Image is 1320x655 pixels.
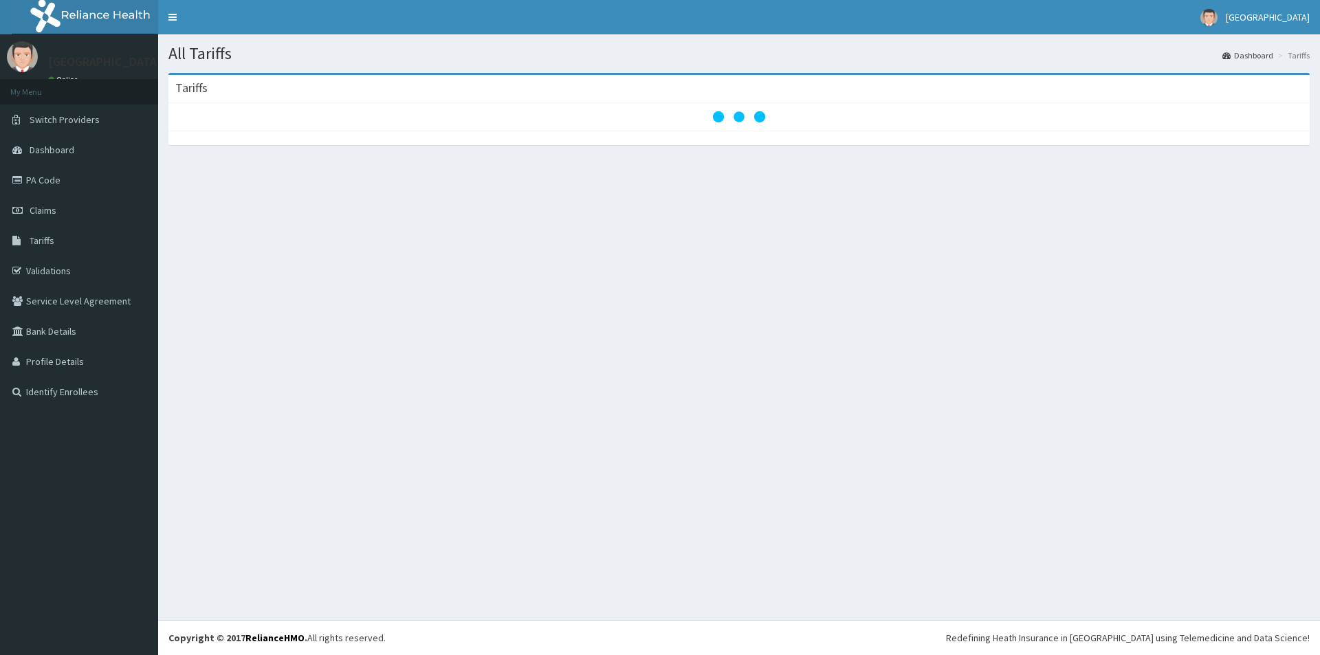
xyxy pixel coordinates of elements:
[48,56,162,68] p: [GEOGRAPHIC_DATA]
[48,75,81,85] a: Online
[1200,9,1218,26] img: User Image
[7,41,38,72] img: User Image
[158,620,1320,655] footer: All rights reserved.
[30,113,100,126] span: Switch Providers
[946,631,1310,645] div: Redefining Heath Insurance in [GEOGRAPHIC_DATA] using Telemedicine and Data Science!
[1275,49,1310,61] li: Tariffs
[175,82,208,94] h3: Tariffs
[30,204,56,217] span: Claims
[30,144,74,156] span: Dashboard
[168,632,307,644] strong: Copyright © 2017 .
[1222,49,1273,61] a: Dashboard
[168,45,1310,63] h1: All Tariffs
[245,632,305,644] a: RelianceHMO
[1226,11,1310,23] span: [GEOGRAPHIC_DATA]
[30,234,54,247] span: Tariffs
[712,89,767,144] svg: audio-loading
